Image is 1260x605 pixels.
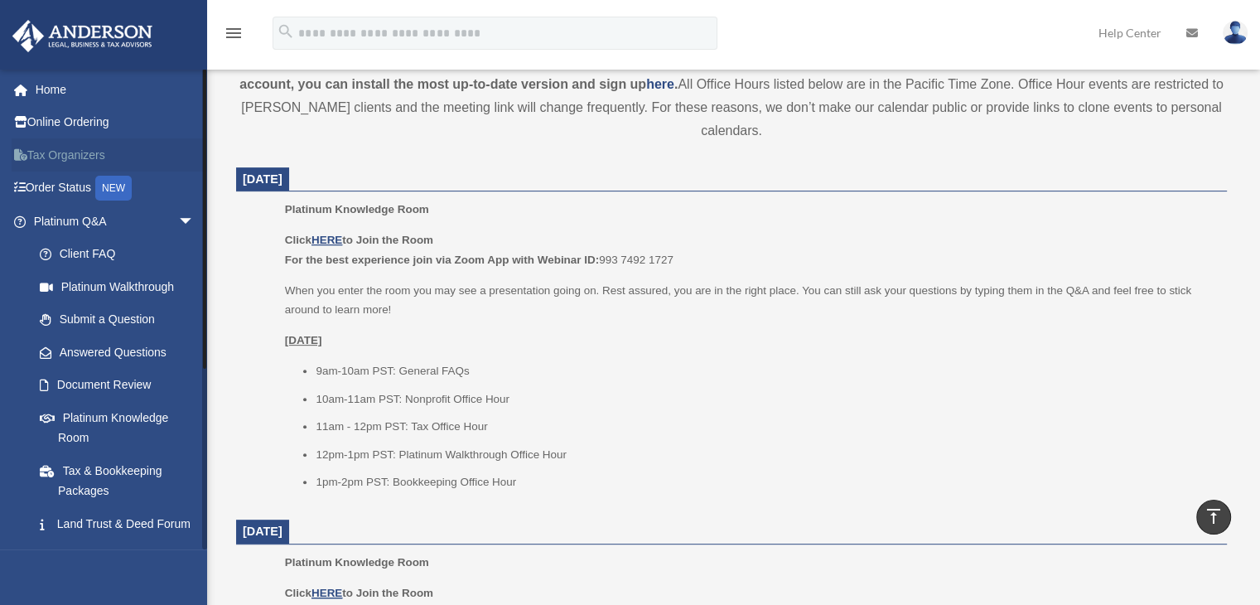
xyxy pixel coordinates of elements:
i: search [277,22,295,41]
p: 993 7492 1727 [285,230,1215,269]
b: For the best experience join via Zoom App with Webinar ID: [285,254,599,266]
a: Platinum Walkthrough [23,270,220,303]
img: Anderson Advisors Platinum Portal [7,20,157,52]
span: Platinum Knowledge Room [285,203,429,215]
i: menu [224,23,244,43]
b: Click to Join the Room [285,234,433,246]
p: When you enter the room you may see a presentation going on. Rest assured, you are in the right p... [285,281,1215,320]
a: Portal Feedback [23,540,220,574]
span: arrow_drop_down [178,205,211,239]
li: 12pm-1pm PST: Platinum Walkthrough Office Hour [316,445,1215,465]
a: Home [12,73,220,106]
span: [DATE] [243,525,282,538]
a: menu [224,29,244,43]
a: Land Trust & Deed Forum [23,507,220,540]
strong: . [674,77,678,91]
img: User Pic [1223,21,1248,45]
li: 10am-11am PST: Nonprofit Office Hour [316,390,1215,409]
li: 1pm-2pm PST: Bookkeeping Office Hour [316,472,1215,492]
a: Platinum Knowledge Room [23,401,211,454]
li: 9am-10am PST: General FAQs [316,361,1215,381]
a: Document Review [23,369,220,402]
a: vertical_align_top [1196,500,1231,535]
strong: *This room is being hosted on Zoom. You will be required to log in to your personal Zoom account ... [239,54,1199,91]
a: Submit a Question [23,303,220,336]
li: 11am - 12pm PST: Tax Office Hour [316,417,1215,437]
i: vertical_align_top [1204,506,1224,526]
a: Tax Organizers [12,138,220,172]
a: Order StatusNEW [12,172,220,206]
a: Answered Questions [23,336,220,369]
u: [DATE] [285,334,322,346]
div: NEW [95,176,132,201]
a: Online Ordering [12,106,220,139]
a: Client FAQ [23,238,220,271]
a: Platinum Q&Aarrow_drop_down [12,205,220,238]
span: Platinum Knowledge Room [285,556,429,569]
div: All Office Hours listed below are in the Pacific Time Zone. Office Hour events are restricted to ... [236,50,1227,143]
b: Click to Join the Room [285,587,433,599]
a: HERE [311,587,342,599]
a: Tax & Bookkeeping Packages [23,454,220,507]
a: HERE [311,234,342,246]
a: here [646,77,674,91]
span: [DATE] [243,172,282,186]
